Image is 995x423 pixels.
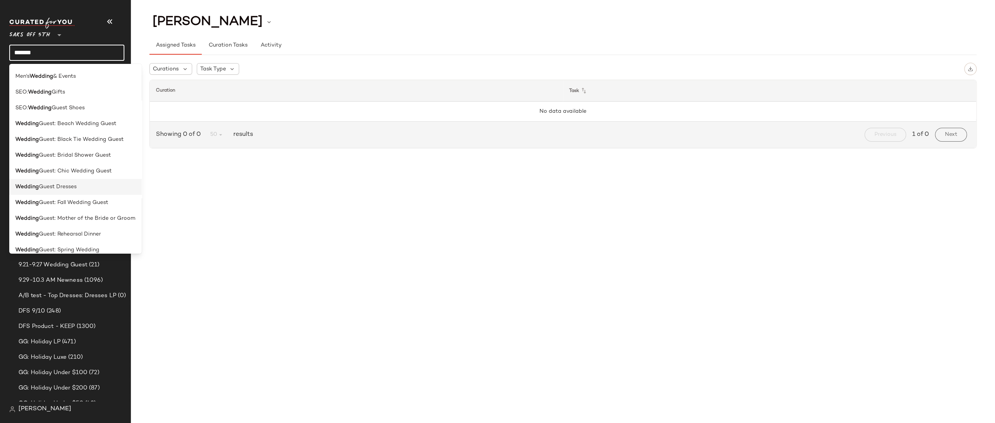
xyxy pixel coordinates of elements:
[156,130,204,139] span: Showing 0 of 0
[15,88,28,96] span: SEO:
[9,406,15,412] img: svg%3e
[39,230,101,238] span: Guest: Rehearsal Dinner
[75,322,96,331] span: (1300)
[18,384,87,393] span: GG: Holiday Under $200
[30,72,53,80] b: Wedding
[18,307,45,316] span: DFS 9/10
[52,88,65,96] span: Gifts
[39,151,111,159] span: Guest: Bridal Shower Guest
[18,291,116,300] span: A/B test - Top Dresses: Dresses LP
[260,42,281,48] span: Activity
[18,338,60,346] span: GG: Holiday LP
[39,120,116,128] span: Guest: Beach Wedding Guest
[9,26,50,40] span: Saks OFF 5TH
[935,128,967,142] button: Next
[116,291,126,300] span: (0)
[15,230,39,238] b: Wedding
[39,183,77,191] span: Guest Dresses
[18,399,84,408] span: GG: Holiday Under $50
[9,18,75,28] img: cfy_white_logo.C9jOOHJF.svg
[15,199,39,207] b: Wedding
[15,104,28,112] span: SEO:
[39,214,136,222] span: Guest: Mother of the Bride or Groom
[39,246,99,254] span: Guest: Spring Wedding
[208,42,247,48] span: Curation Tasks
[53,72,76,80] span: & Events
[83,276,103,285] span: (1096)
[15,183,39,191] b: Wedding
[153,65,179,73] span: Curations
[230,130,253,139] span: results
[15,246,39,254] b: Wedding
[968,66,973,72] img: svg%3e
[67,353,83,362] span: (210)
[87,368,99,377] span: (72)
[15,151,39,159] b: Wedding
[150,80,563,102] th: Curation
[563,80,976,102] th: Task
[60,338,76,346] span: (471)
[200,65,226,73] span: Task Type
[87,261,99,269] span: (21)
[87,384,100,393] span: (87)
[156,42,196,48] span: Assigned Tasks
[84,399,96,408] span: (48)
[45,307,61,316] span: (248)
[18,261,87,269] span: 9.21-9.27 Wedding Guest
[28,104,52,112] b: Wedding
[18,353,67,362] span: GG: Holiday Luxe
[18,322,75,331] span: DFS Product - KEEP
[18,405,71,414] span: [PERSON_NAME]
[152,15,263,29] span: [PERSON_NAME]
[39,199,108,207] span: Guest: Fall Wedding Guest
[15,167,39,175] b: Wedding
[18,276,83,285] span: 9.29-10.3 AM Newness
[15,120,39,128] b: Wedding
[52,104,85,112] span: Guest Shoes
[15,72,30,80] span: Men's
[18,368,87,377] span: GG: Holiday Under $100
[28,88,52,96] b: Wedding
[150,102,976,122] td: No data available
[15,214,39,222] b: Wedding
[945,132,957,138] span: Next
[15,135,39,144] b: Wedding
[39,167,112,175] span: Guest: Chic Wedding Guest
[39,135,124,144] span: Guest: Black Tie Wedding Guest
[912,130,929,139] span: 1 of 0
